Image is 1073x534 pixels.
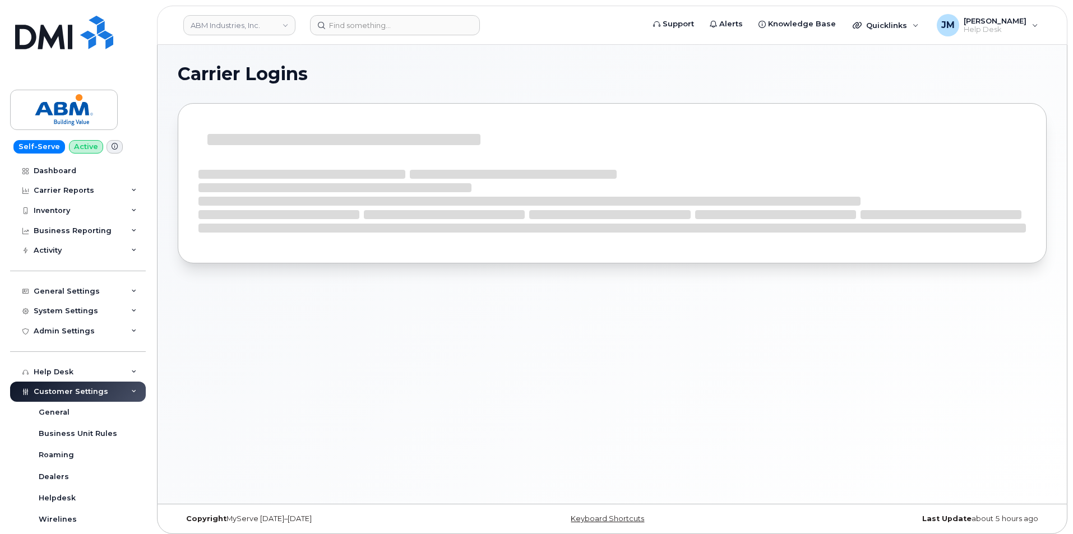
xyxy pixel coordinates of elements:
[922,514,972,523] strong: Last Update
[178,514,468,523] div: MyServe [DATE]–[DATE]
[178,66,308,82] span: Carrier Logins
[186,514,226,523] strong: Copyright
[571,514,644,523] a: Keyboard Shortcuts
[757,514,1047,523] div: about 5 hours ago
